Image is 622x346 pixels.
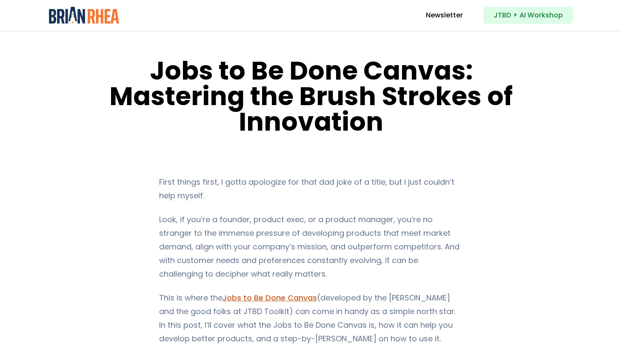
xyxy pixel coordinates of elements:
a: JTBD + AI Workshop [483,7,573,24]
p: Look, if you’re a founder, product exec, or a product manager, you’re no stranger to the immense ... [159,213,463,281]
a: Jobs to Be Done Canvas [223,292,317,303]
a: Newsletter [426,10,463,20]
h1: Jobs to Be Done Canvas: Mastering the Brush Strokes of Innovation [104,58,519,134]
img: Brian Rhea [49,7,119,24]
p: First things first, I gotta apologize for that dad joke of a title, but I just couldn’t help myself. [159,175,463,203]
p: This is where the (developed by the [PERSON_NAME] and the good folks at JTBD Toolkit) can come in... [159,291,463,346]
